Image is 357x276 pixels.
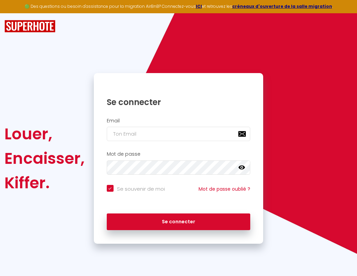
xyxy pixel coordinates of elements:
[107,213,251,230] button: Se connecter
[107,151,251,157] h2: Mot de passe
[199,186,250,192] a: Mot de passe oublié ?
[107,127,251,141] input: Ton Email
[4,20,55,33] img: SuperHote logo
[107,97,251,107] h1: Se connecter
[4,122,85,146] div: Louer,
[4,171,85,195] div: Kiffer.
[232,3,332,9] a: créneaux d'ouverture de la salle migration
[4,146,85,171] div: Encaisser,
[196,3,202,9] a: ICI
[107,118,251,124] h2: Email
